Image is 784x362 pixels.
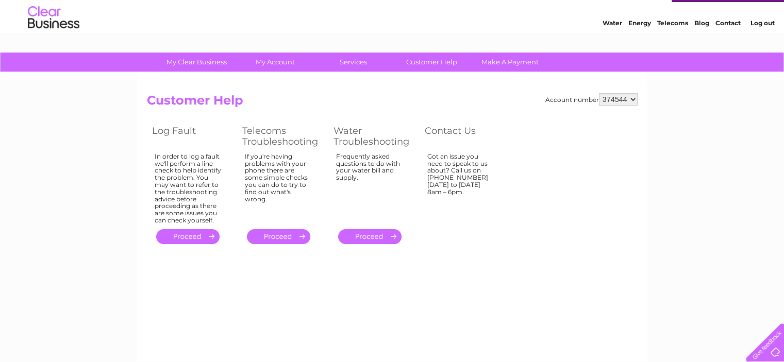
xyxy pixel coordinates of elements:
[27,27,80,58] img: logo.png
[147,123,237,150] th: Log Fault
[420,123,510,150] th: Contact Us
[628,44,651,51] a: Energy
[338,229,402,244] a: .
[590,5,661,18] a: 0333 014 3131
[237,123,328,150] th: Telecoms Troubleshooting
[336,153,404,220] div: Frequently asked questions to do with your water bill and supply.
[147,93,638,113] h2: Customer Help
[389,53,474,72] a: Customer Help
[694,44,709,51] a: Blog
[155,153,222,224] div: In order to log a fault we'll perform a line check to help identify the problem. You may want to ...
[156,229,220,244] a: .
[328,123,420,150] th: Water Troubleshooting
[247,229,310,244] a: .
[657,44,688,51] a: Telecoms
[750,44,774,51] a: Log out
[149,6,636,50] div: Clear Business is a trading name of Verastar Limited (registered in [GEOGRAPHIC_DATA] No. 3667643...
[468,53,553,72] a: Make A Payment
[715,44,741,51] a: Contact
[245,153,313,220] div: If you're having problems with your phone there are some simple checks you can do to try to find ...
[154,53,239,72] a: My Clear Business
[545,93,638,106] div: Account number
[232,53,318,72] a: My Account
[603,44,622,51] a: Water
[311,53,396,72] a: Services
[427,153,494,220] div: Got an issue you need to speak to us about? Call us on [PHONE_NUMBER] [DATE] to [DATE] 8am – 6pm.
